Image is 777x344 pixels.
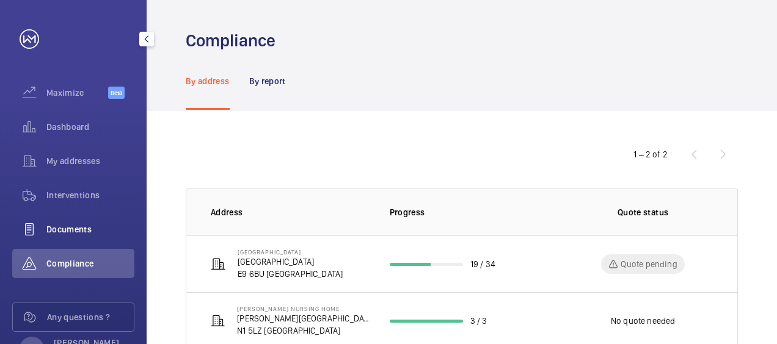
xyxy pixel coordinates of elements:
[237,305,370,312] p: [PERSON_NAME] Nursing Home
[211,206,370,218] p: Address
[46,189,134,201] span: Interventions
[186,29,275,52] h1: Compliance
[633,148,668,160] div: 1 – 2 of 2
[46,87,108,99] span: Maximize
[611,315,676,327] p: No quote needed
[47,311,134,323] span: Any questions ?
[46,121,134,133] span: Dashboard
[237,312,370,324] p: [PERSON_NAME][GEOGRAPHIC_DATA]
[238,256,343,268] p: [GEOGRAPHIC_DATA]
[237,324,370,337] p: N1 5LZ [GEOGRAPHIC_DATA]
[238,248,343,256] p: [GEOGRAPHIC_DATA]
[186,75,230,87] p: By address
[618,206,668,218] p: Quote status
[238,268,343,280] p: E9 6BU [GEOGRAPHIC_DATA]
[46,257,134,270] span: Compliance
[46,155,134,167] span: My addresses
[470,315,487,327] p: 3 / 3
[249,75,286,87] p: By report
[390,206,554,218] p: Progress
[470,258,495,270] p: 19 / 34
[108,87,125,99] span: Beta
[621,258,677,270] p: Quote pending
[46,223,134,235] span: Documents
